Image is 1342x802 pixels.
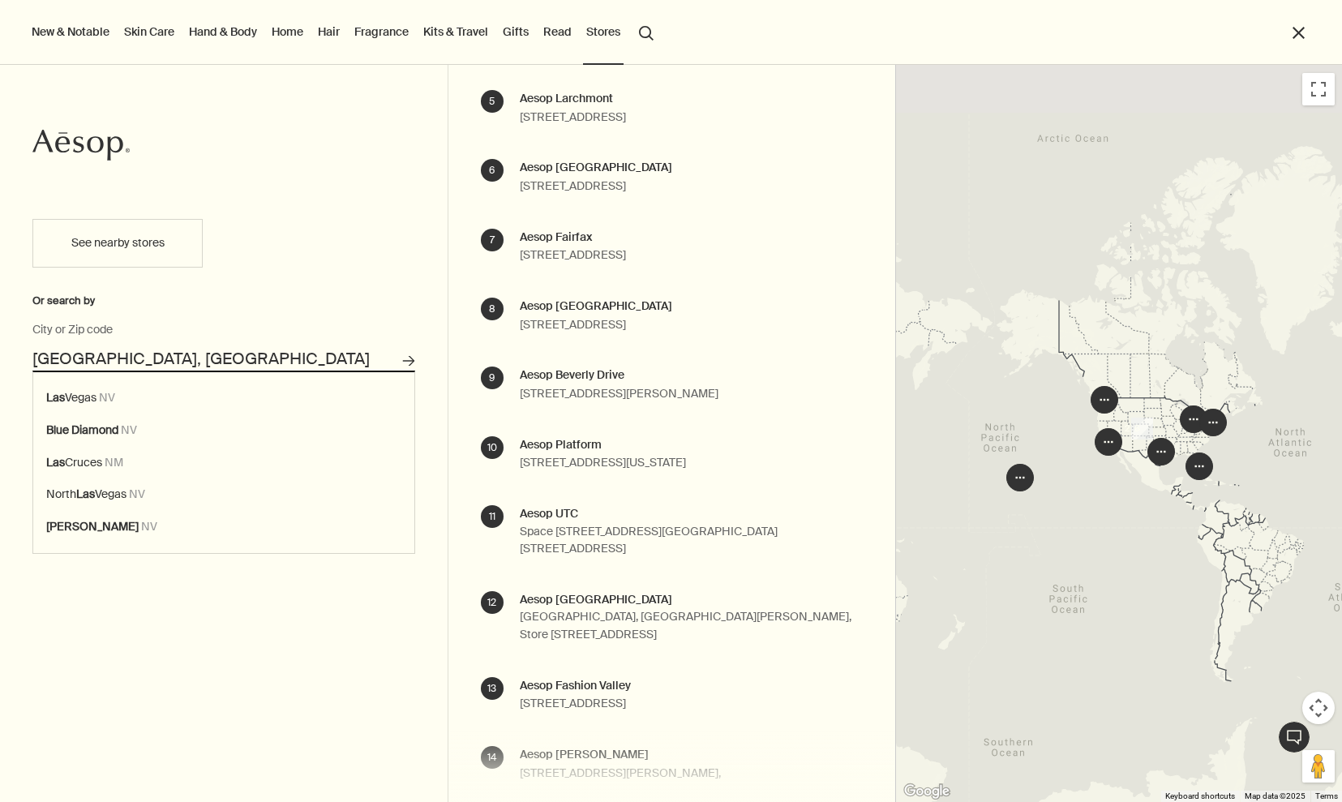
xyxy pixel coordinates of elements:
span: Map data ©2025 [1245,791,1306,800]
button: Drag Pegman onto the map to open Street View [1302,750,1335,783]
strong: Las [76,487,95,501]
button: LasVegas NV [33,382,414,414]
div: 13 [481,677,504,700]
button: [PERSON_NAME] NV [33,511,414,543]
div: Aesop Fashion Valley [520,677,631,695]
button: Open search [632,16,661,47]
div: Aesop [PERSON_NAME] [520,746,721,764]
a: Home [268,21,307,42]
div: Or search by [32,292,415,310]
a: Hair [315,21,343,42]
a: Terms [1315,791,1338,800]
button: Stores [583,21,624,42]
span: NV [141,519,157,534]
span: NV [99,390,115,405]
span: NM [105,455,123,470]
a: Skin Care [121,21,178,42]
div: Aesop UTC [520,505,864,523]
a: Gifts [499,21,532,42]
a: Open this area in Google Maps (opens a new window) [900,781,954,802]
a: Hand & Body [186,21,260,42]
button: Live Assistance [1278,721,1310,753]
div: Aesop [GEOGRAPHIC_DATA] [520,591,864,609]
div: 7 [481,229,504,251]
div: 12 [481,591,504,614]
div: 10 [481,436,504,459]
svg: Aesop [32,129,130,161]
a: Read [540,21,575,42]
button: NorthLasVegas NV [33,478,414,511]
div: 6 [481,159,504,182]
div: Aesop Fairfax [520,229,626,247]
button: Keyboard shortcuts [1165,791,1235,802]
a: Aesop [32,129,130,165]
span: NV [121,422,137,437]
button: New & Notable [28,21,113,42]
strong: Las [46,390,65,405]
strong: [PERSON_NAME] [46,519,139,534]
span: NV [129,487,145,501]
a: Fragrance [351,21,412,42]
button: Blue Diamond NV [33,414,414,447]
div: Aesop [GEOGRAPHIC_DATA] [520,298,672,315]
div: Aesop Platform [520,436,686,454]
div: 26 [1131,418,1153,440]
div: 11 [481,505,504,528]
div: 8 [481,298,504,320]
button: LasCruces NM [33,447,414,479]
button: Map camera controls [1302,692,1335,724]
div: Aesop Beverly Drive [520,367,718,384]
a: Kits & Travel [420,21,491,42]
div: 14 [481,746,504,769]
div: 5 [481,90,504,113]
img: Google [900,781,954,802]
button: Close the Menu [1289,24,1308,42]
div: Aesop [GEOGRAPHIC_DATA] [520,159,672,177]
button: See nearby stores [32,219,203,268]
div: 9 [481,367,504,389]
strong: Blue Diamond [46,422,118,437]
strong: Las [46,455,65,470]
